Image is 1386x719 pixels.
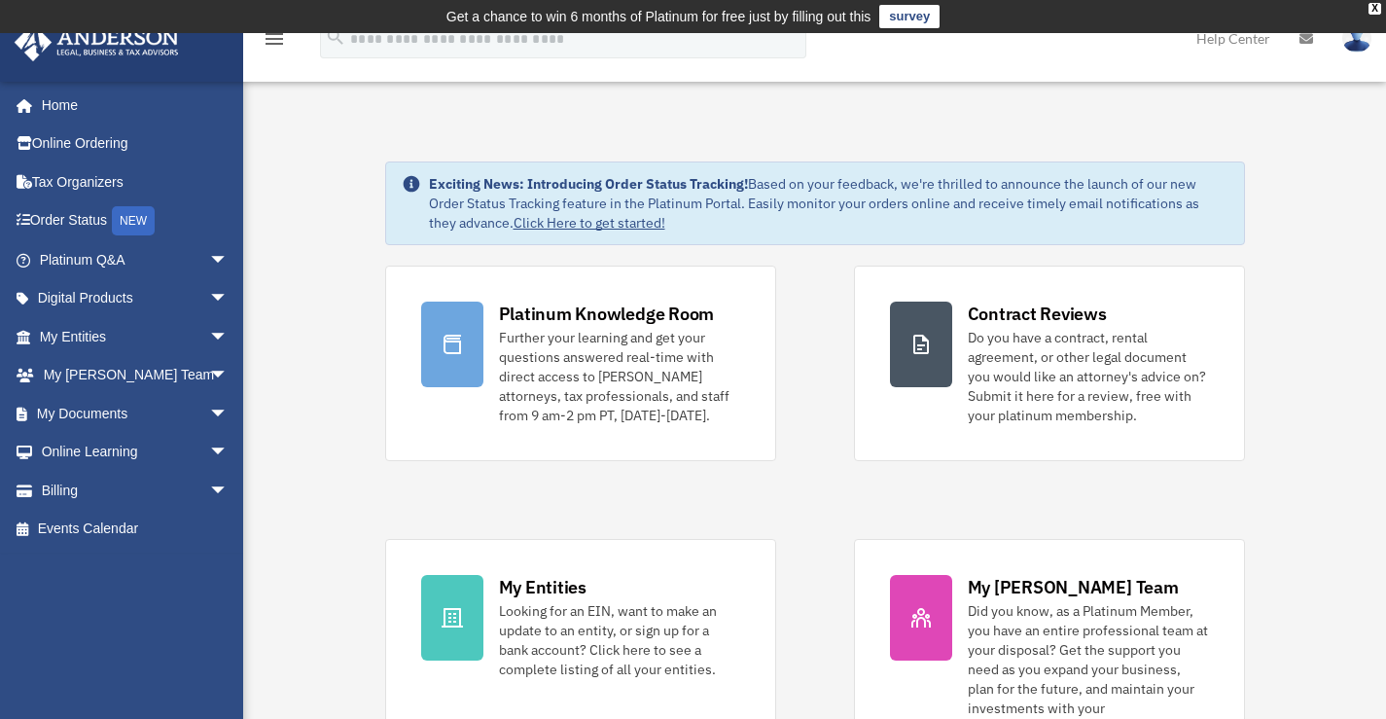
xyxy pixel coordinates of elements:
div: Get a chance to win 6 months of Platinum for free just by filling out this [446,5,871,28]
span: arrow_drop_down [209,471,248,511]
a: Digital Productsarrow_drop_down [14,279,258,318]
img: Anderson Advisors Platinum Portal [9,23,185,61]
span: arrow_drop_down [209,433,248,473]
div: Do you have a contract, rental agreement, or other legal document you would like an attorney's ad... [968,328,1209,425]
a: survey [879,5,940,28]
div: Looking for an EIN, want to make an update to an entity, or sign up for a bank account? Click her... [499,601,740,679]
img: User Pic [1342,24,1371,53]
span: arrow_drop_down [209,317,248,357]
div: My Entities [499,575,586,599]
a: Tax Organizers [14,162,258,201]
a: My [PERSON_NAME] Teamarrow_drop_down [14,356,258,395]
span: arrow_drop_down [209,279,248,319]
div: Based on your feedback, we're thrilled to announce the launch of our new Order Status Tracking fe... [429,174,1228,233]
div: NEW [112,206,155,235]
span: arrow_drop_down [209,240,248,280]
a: Platinum Q&Aarrow_drop_down [14,240,258,279]
a: Online Ordering [14,125,258,163]
a: Platinum Knowledge Room Further your learning and get your questions answered real-time with dire... [385,266,776,461]
strong: Exciting News: Introducing Order Status Tracking! [429,175,748,193]
i: menu [263,27,286,51]
a: My Entitiesarrow_drop_down [14,317,258,356]
a: Online Learningarrow_drop_down [14,433,258,472]
i: search [325,26,346,48]
span: arrow_drop_down [209,394,248,434]
a: Click Here to get started! [514,214,665,232]
div: Contract Reviews [968,302,1107,326]
a: My Documentsarrow_drop_down [14,394,258,433]
span: arrow_drop_down [209,356,248,396]
div: Further your learning and get your questions answered real-time with direct access to [PERSON_NAM... [499,328,740,425]
a: menu [263,34,286,51]
div: close [1368,3,1381,15]
a: Billingarrow_drop_down [14,471,258,510]
div: My [PERSON_NAME] Team [968,575,1179,599]
div: Platinum Knowledge Room [499,302,715,326]
a: Order StatusNEW [14,201,258,241]
a: Home [14,86,248,125]
a: Contract Reviews Do you have a contract, rental agreement, or other legal document you would like... [854,266,1245,461]
a: Events Calendar [14,510,258,549]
